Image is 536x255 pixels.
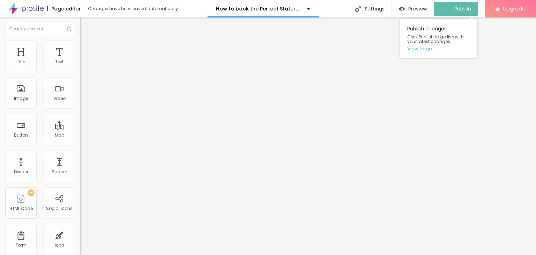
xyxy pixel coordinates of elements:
span: Upgrade [503,6,526,12]
span: Preview [408,6,427,12]
input: Search element [5,23,75,35]
div: Divider [14,169,28,174]
div: Publish changes [400,19,477,58]
div: Spacer [52,169,67,174]
button: Publish [434,2,478,16]
span: Click Publish to go live with your latest changes. [407,35,470,44]
p: How to book the Perfect Stateroom on Royal Caribbean [PHONE_NUMBER] [216,6,301,11]
div: Page editor [47,6,81,11]
div: Button [14,133,28,138]
img: Icone [67,27,71,31]
div: Title [17,59,25,64]
div: Map [55,133,64,138]
div: Text [55,59,64,64]
div: Video [53,96,66,101]
div: HTML Code [9,206,33,211]
img: Icone [355,6,361,12]
div: Changes have been saved automatically [88,7,178,11]
div: Icon [55,243,64,248]
div: Form [16,243,27,248]
span: Publish [454,6,471,12]
a: View page [407,46,470,51]
button: Preview [392,2,434,16]
div: Social Icons [46,206,73,211]
iframe: Editor [80,17,536,255]
img: view-1.svg [399,6,405,12]
div: Image [14,96,28,101]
